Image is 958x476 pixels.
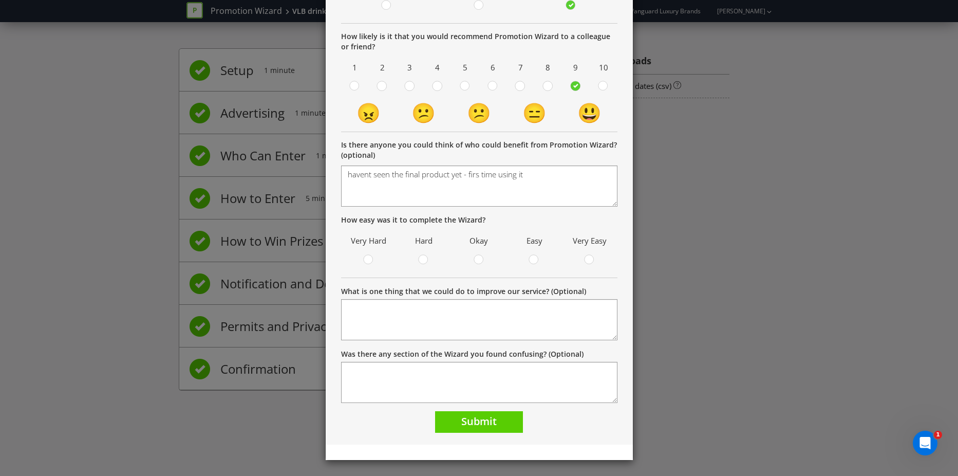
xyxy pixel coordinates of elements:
[401,233,446,249] span: Hard
[435,411,523,433] button: Submit
[344,60,366,76] span: 1
[481,60,504,76] span: 6
[399,60,421,76] span: 3
[454,60,477,76] span: 5
[506,99,562,126] td: 😑
[371,60,393,76] span: 2
[341,99,397,126] td: 😠
[913,431,937,455] iframe: Intercom live chat
[592,60,615,76] span: 10
[341,349,584,359] label: Was there any section of the Wizard you found confusing? (Optional)
[341,140,617,160] p: Is there anyone you could think of who could benefit from Promotion Wizard? (optional)
[341,286,586,297] label: What is one thing that we could do to improve our service? (Optional)
[567,233,612,249] span: Very Easy
[426,60,449,76] span: 4
[509,60,532,76] span: 7
[457,233,502,249] span: Okay
[512,233,557,249] span: Easy
[565,60,587,76] span: 9
[562,99,617,126] td: 😃
[452,99,507,126] td: 😕
[346,233,391,249] span: Very Hard
[537,60,559,76] span: 8
[396,99,452,126] td: 😕
[461,414,497,428] span: Submit
[341,215,617,225] p: How easy was it to complete the Wizard?
[341,31,617,52] p: How likely is it that you would recommend Promotion Wizard to a colleague or friend?
[934,431,942,439] span: 1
